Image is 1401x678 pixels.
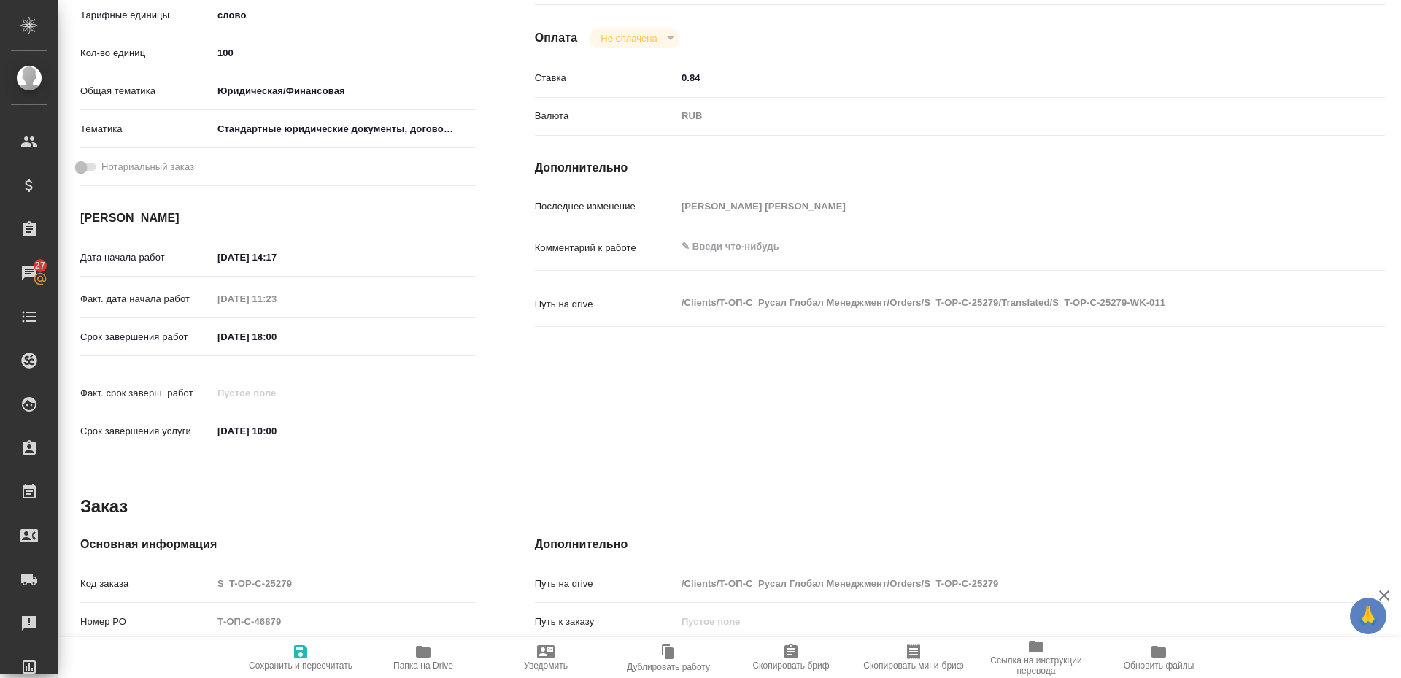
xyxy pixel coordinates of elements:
span: 27 [26,258,54,273]
button: Сохранить и пересчитать [239,637,362,678]
p: Кол-во единиц [80,46,212,61]
p: Тематика [80,122,212,136]
p: Факт. срок заверш. работ [80,386,212,401]
p: Ставка [535,71,676,85]
button: 🙏 [1350,598,1386,634]
input: ✎ Введи что-нибудь [212,247,340,268]
div: Стандартные юридические документы, договоры, уставы [212,117,476,142]
h4: Дополнительно [535,159,1385,177]
h4: Оплата [535,29,578,47]
a: 27 [4,255,55,291]
p: Дата начала работ [80,250,212,265]
button: Обновить файлы [1097,637,1220,678]
input: ✎ Введи что-нибудь [212,42,476,63]
p: Путь на drive [535,297,676,312]
button: Дублировать работу [607,637,730,678]
h2: Заказ [80,495,128,518]
span: Скопировать мини-бриф [863,660,963,671]
button: Ссылка на инструкции перевода [975,637,1097,678]
button: Папка на Drive [362,637,485,678]
h4: Основная информация [80,536,476,553]
div: Юридическая/Финансовая [212,79,476,104]
button: Не оплачена [596,32,661,45]
button: Скопировать мини-бриф [852,637,975,678]
p: Срок завершения работ [80,330,212,344]
div: RUB [676,104,1314,128]
input: Пустое поле [676,573,1314,594]
h4: [PERSON_NAME] [80,209,476,227]
p: Путь к заказу [535,615,676,629]
span: Ссылка на инструкции перевода [984,655,1089,676]
span: Сохранить и пересчитать [249,660,352,671]
span: Обновить файлы [1124,660,1194,671]
input: Пустое поле [212,288,340,309]
textarea: /Clients/Т-ОП-С_Русал Глобал Менеджмент/Orders/S_T-OP-C-25279/Translated/S_T-OP-C-25279-WK-011 [676,290,1314,315]
span: Нотариальный заказ [101,160,194,174]
input: Пустое поле [676,196,1314,217]
p: Комментарий к работе [535,241,676,255]
span: Уведомить [524,660,568,671]
input: Пустое поле [212,611,476,632]
p: Код заказа [80,577,212,591]
div: слово [212,3,476,28]
span: 🙏 [1356,601,1381,631]
input: Пустое поле [212,382,340,404]
button: Скопировать бриф [730,637,852,678]
input: Пустое поле [212,573,476,594]
input: ✎ Введи что-нибудь [212,420,340,442]
p: Общая тематика [80,84,212,99]
p: Номер РО [80,615,212,629]
span: Папка на Drive [393,660,453,671]
input: Пустое поле [676,611,1314,632]
p: Последнее изменение [535,199,676,214]
input: ✎ Введи что-нибудь [676,67,1314,88]
p: Срок завершения услуги [80,424,212,439]
span: Скопировать бриф [752,660,829,671]
h4: Дополнительно [535,536,1385,553]
p: Валюта [535,109,676,123]
p: Факт. дата начала работ [80,292,212,307]
span: Дублировать работу [627,662,710,672]
div: Не оплачена [589,28,679,48]
button: Уведомить [485,637,607,678]
input: ✎ Введи что-нибудь [212,326,340,347]
p: Тарифные единицы [80,8,212,23]
p: Путь на drive [535,577,676,591]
